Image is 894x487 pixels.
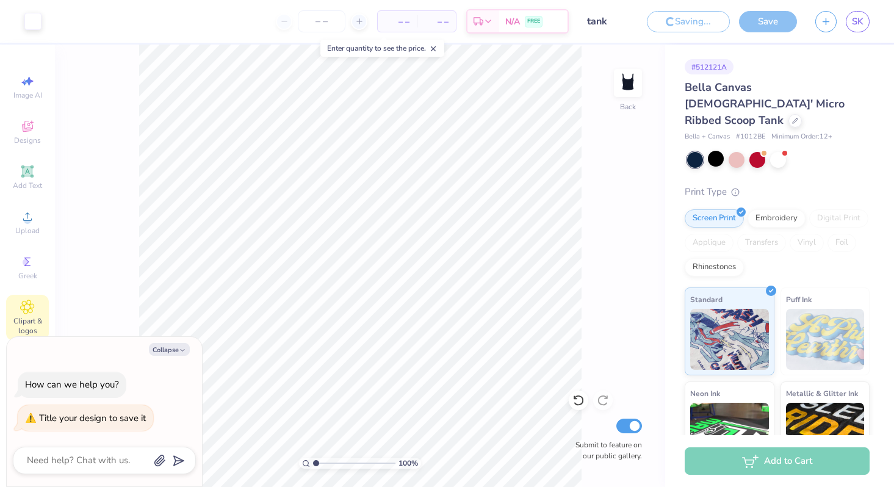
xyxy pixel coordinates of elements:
div: Transfers [737,234,786,252]
span: Image AI [13,90,42,100]
span: Clipart & logos [6,316,49,336]
div: Vinyl [790,234,824,252]
span: Standard [690,293,723,306]
span: – – [424,15,449,28]
div: How can we help you? [25,378,119,391]
span: Designs [14,135,41,145]
span: Minimum Order: 12 + [771,132,832,142]
span: Greek [18,271,37,281]
div: Title your design to save it [39,412,146,424]
div: Screen Print [685,209,744,228]
div: Digital Print [809,209,868,228]
span: Upload [15,226,40,236]
img: Standard [690,309,769,370]
span: Metallic & Glitter Ink [786,387,858,400]
span: Neon Ink [690,387,720,400]
span: Bella + Canvas [685,132,730,142]
button: Collapse [149,343,190,356]
a: SK [846,11,870,32]
span: Puff Ink [786,293,812,306]
div: Enter quantity to see the price. [320,40,444,57]
input: – – [298,10,345,32]
div: Applique [685,234,734,252]
span: N/A [505,15,520,28]
span: SK [852,15,863,29]
div: Rhinestones [685,258,744,276]
div: Print Type [685,185,870,199]
div: Foil [827,234,856,252]
span: Add Text [13,181,42,190]
span: 100 % [398,458,418,469]
span: – – [385,15,409,28]
img: Metallic & Glitter Ink [786,403,865,464]
span: FREE [527,17,540,26]
div: # 512121A [685,59,734,74]
label: Submit to feature on our public gallery. [569,439,642,461]
div: Embroidery [748,209,806,228]
span: Bella Canvas [DEMOGRAPHIC_DATA]' Micro Ribbed Scoop Tank [685,80,845,128]
span: # 1012BE [736,132,765,142]
div: Back [620,101,636,112]
input: Untitled Design [578,9,638,34]
img: Back [616,71,640,95]
img: Neon Ink [690,403,769,464]
img: Puff Ink [786,309,865,370]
